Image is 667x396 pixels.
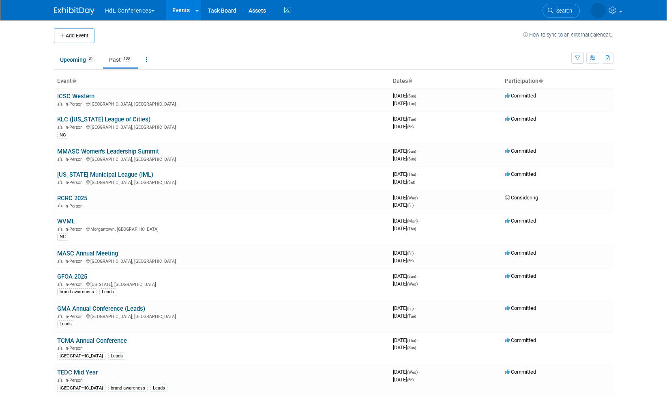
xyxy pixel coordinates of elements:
span: Committed [505,305,536,311]
th: Participation [502,74,613,88]
span: [DATE] [393,171,418,177]
span: (Tue) [407,102,416,106]
a: MASC Annual Meeting [57,250,118,257]
span: [DATE] [393,116,418,122]
button: Add Event [54,28,94,43]
span: [DATE] [393,273,418,279]
img: In-Person Event [58,227,62,231]
span: (Tue) [407,117,416,121]
span: (Fri) [407,259,414,263]
div: Leads [57,320,74,328]
span: In-Person [64,259,85,264]
span: - [417,337,418,343]
span: [DATE] [393,377,414,383]
img: In-Person Event [58,378,62,382]
div: [GEOGRAPHIC_DATA] [57,385,105,392]
a: GMA Annual Conference (Leads) [57,305,145,312]
span: In-Person [64,282,85,287]
span: Committed [505,250,536,256]
div: [GEOGRAPHIC_DATA], [GEOGRAPHIC_DATA] [57,156,386,162]
a: GFOA 2025 [57,273,87,280]
div: brand awareness [108,385,148,392]
span: (Sun) [407,94,416,98]
a: Search [543,4,580,18]
span: Committed [505,148,536,154]
span: (Thu) [407,338,416,343]
span: In-Person [64,203,85,209]
span: - [417,148,418,154]
span: In-Person [64,378,85,383]
img: In-Person Event [58,125,62,129]
span: - [419,218,420,224]
span: (Mon) [407,219,418,223]
div: [US_STATE], [GEOGRAPHIC_DATA] [57,281,386,287]
span: (Fri) [407,378,414,382]
span: [DATE] [393,225,416,232]
span: - [415,305,416,311]
div: [GEOGRAPHIC_DATA], [GEOGRAPHIC_DATA] [57,313,386,319]
span: [DATE] [393,344,416,351]
span: - [417,171,418,177]
span: (Sun) [407,274,416,279]
div: NC [57,233,68,240]
a: TEDC Mid Year [57,369,98,376]
span: In-Person [64,157,85,162]
div: Leads [108,353,125,360]
img: In-Person Event [58,102,62,106]
div: Morgantown, [GEOGRAPHIC_DATA] [57,225,386,232]
span: [DATE] [393,305,416,311]
a: MMASC Women's Leadership Summit [57,148,159,155]
a: KLC ([US_STATE] League of Cities) [57,116,150,123]
div: NC [57,132,68,139]
span: - [417,93,418,99]
span: In-Person [64,125,85,130]
span: (Sun) [407,346,416,350]
div: [GEOGRAPHIC_DATA], [GEOGRAPHIC_DATA] [57,179,386,185]
th: Event [54,74,390,88]
span: - [417,273,418,279]
a: [US_STATE] Municipal League (IML) [57,171,153,178]
span: Committed [505,93,536,99]
div: Leads [150,385,167,392]
span: In-Person [64,346,85,351]
span: (Fri) [407,251,414,255]
span: [DATE] [393,218,420,224]
span: (Fri) [407,203,414,208]
span: (Wed) [407,282,418,286]
div: brand awareness [57,288,97,296]
span: Committed [505,171,536,177]
div: [GEOGRAPHIC_DATA], [GEOGRAPHIC_DATA] [57,258,386,264]
img: In-Person Event [58,157,62,161]
span: (Thu) [407,227,416,231]
span: Considering [505,195,538,201]
a: TCMA Annual Conference [57,337,127,344]
span: (Sat) [407,180,415,184]
a: ICSC Western [57,93,94,100]
a: Sort by Start Date [408,78,412,84]
div: Leads [99,288,116,296]
div: [GEOGRAPHIC_DATA] [57,353,105,360]
span: In-Person [64,227,85,232]
span: 100 [121,56,132,62]
img: In-Person Event [58,259,62,263]
span: [DATE] [393,148,418,154]
a: RCRC 2025 [57,195,87,202]
span: [DATE] [393,100,416,106]
span: (Sun) [407,157,416,161]
img: ExhibitDay [54,7,94,15]
span: (Thu) [407,172,416,177]
span: In-Person [64,102,85,107]
span: [DATE] [393,250,416,256]
span: [DATE] [393,337,418,343]
span: [DATE] [393,93,418,99]
span: - [419,369,420,375]
span: In-Person [64,314,85,319]
span: Committed [505,273,536,279]
img: In-Person Event [58,314,62,318]
span: [DATE] [393,313,416,319]
img: Polly Tracy [590,3,606,18]
span: [DATE] [393,195,420,201]
span: [DATE] [393,156,416,162]
a: WVML [57,218,75,225]
span: (Sun) [407,149,416,154]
